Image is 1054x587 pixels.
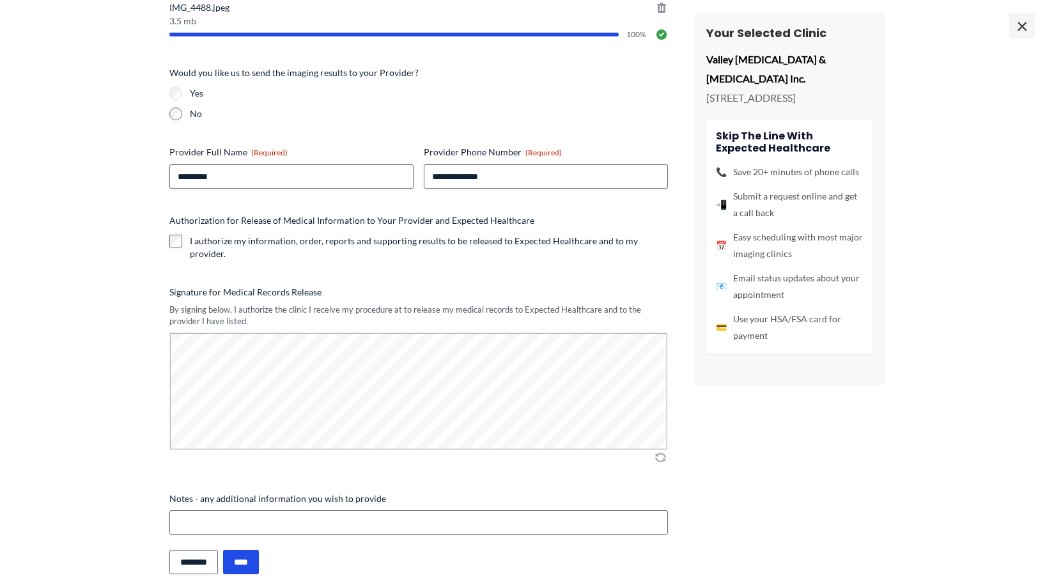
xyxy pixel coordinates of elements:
legend: Authorization for Release of Medical Information to Your Provider and Expected Healthcare [169,214,534,227]
h3: Your Selected Clinic [706,26,872,40]
div: By signing below, I authorize the clinic I receive my procedure at to release my medical records ... [169,304,668,327]
span: 100% [626,31,647,38]
li: Submit a request online and get a call back [716,188,863,221]
label: I authorize my information, order, reports and supporting results to be released to Expected Heal... [190,235,668,260]
span: (Required) [525,148,562,157]
label: No [190,107,668,120]
label: Yes [190,87,668,100]
label: Provider Phone Number [424,146,668,159]
label: Signature for Medical Records Release [169,286,668,299]
label: Notes - any additional information you wish to provide [169,492,668,505]
span: 📲 [716,196,727,213]
span: (Required) [251,148,288,157]
span: × [1009,13,1035,38]
span: 💳 [716,319,727,336]
p: [STREET_ADDRESS] [706,88,872,107]
span: 📞 [716,164,727,180]
span: 3.5 mb [169,17,668,26]
p: Valley [MEDICAL_DATA] & [MEDICAL_DATA] Inc. [706,50,872,88]
h4: Skip the line with Expected Healthcare [716,130,863,154]
span: IMG_4488.jpeg [169,1,668,14]
span: 📅 [716,237,727,254]
legend: Would you like us to send the imaging results to your Provider? [169,67,419,79]
li: Save 20+ minutes of phone calls [716,164,863,180]
label: Provider Full Name [169,146,414,159]
li: Email status updates about your appointment [716,270,863,303]
span: 📧 [716,278,727,295]
img: Clear Signature [653,451,668,464]
li: Easy scheduling with most major imaging clinics [716,229,863,262]
li: Use your HSA/FSA card for payment [716,311,863,344]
